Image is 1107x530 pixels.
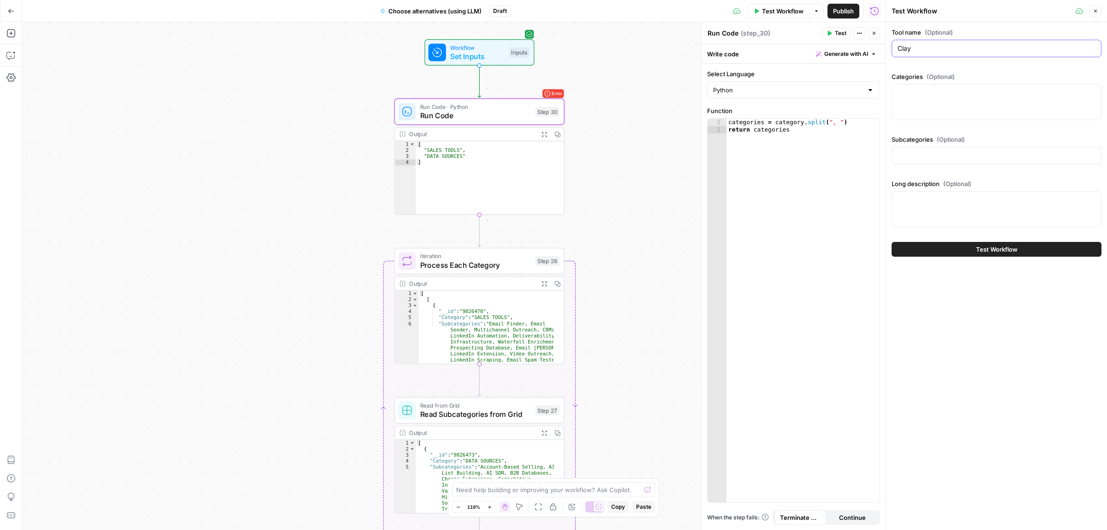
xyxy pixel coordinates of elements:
[708,119,726,126] div: 1
[536,405,559,415] div: Step 27
[395,315,418,321] div: 5
[395,153,416,159] div: 3
[892,242,1101,257] button: Test Workflow
[976,245,1018,254] span: Test Workflow
[925,28,953,37] span: (Optional)
[478,365,481,396] g: Edge from step_26 to step_27
[824,50,868,58] span: Generate with AI
[409,130,534,139] div: Output
[822,27,851,39] button: Test
[708,126,726,133] div: 2
[607,501,629,513] button: Copy
[412,303,418,309] span: Toggle code folding, rows 3 through 7
[395,303,418,309] div: 3
[375,4,487,18] button: Choose alternatives (using LLM)
[467,503,480,511] span: 119%
[395,141,416,147] div: 1
[395,452,416,458] div: 3
[702,44,886,63] div: Write code
[943,179,971,188] span: (Optional)
[394,397,565,513] div: Read from GridRead Subcategories from GridStep 27Output[ { "__id":"9826473", "Category":"DATA SOU...
[892,179,1101,188] label: Long description
[409,279,534,288] div: Output
[409,440,415,446] span: Toggle code folding, rows 1 through 7
[707,106,880,115] label: Function
[636,503,651,511] span: Paste
[394,248,565,364] div: IterationProcess Each CategoryStep 26Output[ [ { "__id":"9826470", "Category":"SALES TOOLS", "Sub...
[450,43,505,52] span: Workflow
[741,29,770,38] span: ( step_30 )
[450,51,505,62] span: Set Inputs
[394,39,565,66] div: WorkflowSet InputsInputs
[420,259,531,271] span: Process Each Category
[827,4,859,18] button: Publish
[748,4,809,18] button: Test Workflow
[420,409,531,420] span: Read Subcategories from Grid
[395,458,416,464] div: 4
[536,256,559,266] div: Step 26
[611,503,625,511] span: Copy
[708,29,738,38] textarea: Run Code
[536,107,559,116] div: Step 30
[420,110,531,121] span: Run Code
[707,69,880,78] label: Select Language
[394,98,565,215] div: ErrorRun Code · PythonRun CodeStep 30Output[ "SALES TOOLS", "DATA SOURCES"]
[420,401,531,410] span: Read from Grid
[509,48,530,57] div: Inputs
[395,440,416,446] div: 1
[552,87,562,100] span: Error
[839,513,866,522] span: Continue
[493,7,507,15] span: Draft
[833,6,854,16] span: Publish
[937,135,965,144] span: (Optional)
[395,147,416,153] div: 2
[420,102,531,111] span: Run Code · Python
[395,297,418,303] div: 2
[409,446,415,452] span: Toggle code folding, rows 2 through 6
[892,135,1101,144] label: Subcategories
[762,6,803,16] span: Test Workflow
[835,29,846,37] span: Test
[632,501,655,513] button: Paste
[409,428,534,437] div: Output
[892,28,1101,37] label: Tool name
[780,513,821,522] span: Terminate Workflow
[412,291,418,297] span: Toggle code folding, rows 1 through 16
[409,141,415,147] span: Toggle code folding, rows 1 through 4
[892,72,1101,81] label: Categories
[395,309,418,315] div: 4
[395,446,416,452] div: 2
[927,72,955,81] span: (Optional)
[412,297,418,303] span: Toggle code folding, rows 2 through 8
[707,513,769,522] a: When the step fails:
[395,321,418,478] div: 6
[812,48,880,60] button: Generate with AI
[420,252,531,260] span: Iteration
[388,6,482,16] span: Choose alternatives (using LLM)
[827,510,879,525] button: Continue
[395,159,416,165] div: 4
[713,85,863,95] input: Python
[478,215,481,247] g: Edge from step_30 to step_26
[395,291,418,297] div: 1
[478,66,481,97] g: Edge from start to step_30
